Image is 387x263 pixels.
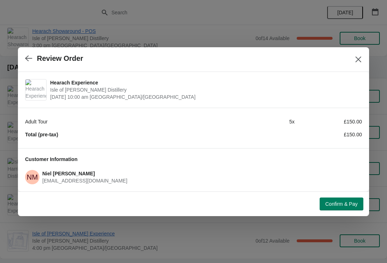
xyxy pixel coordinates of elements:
strong: Total (pre-tax) [25,132,58,137]
div: Adult Tour [25,118,227,125]
button: Close [352,53,365,66]
span: Isle of [PERSON_NAME] Distillery [50,86,358,93]
span: Confirm & Pay [325,201,358,207]
span: Niel [25,170,39,184]
span: Customer Information [25,156,77,162]
text: NM [27,173,38,181]
div: £150.00 [295,118,362,125]
span: [EMAIL_ADDRESS][DOMAIN_NAME] [42,178,127,184]
img: Hearach Experience | Isle of Harris Distillery | September 11 | 10:00 am Europe/London [25,79,46,100]
span: Niel [PERSON_NAME] [42,171,95,176]
div: 5 x [227,118,295,125]
button: Confirm & Pay [320,198,363,210]
div: £150.00 [295,131,362,138]
span: [DATE] 10:00 am [GEOGRAPHIC_DATA]/[GEOGRAPHIC_DATA] [50,93,358,101]
span: Hearach Experience [50,79,358,86]
h2: Review Order [37,54,83,63]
